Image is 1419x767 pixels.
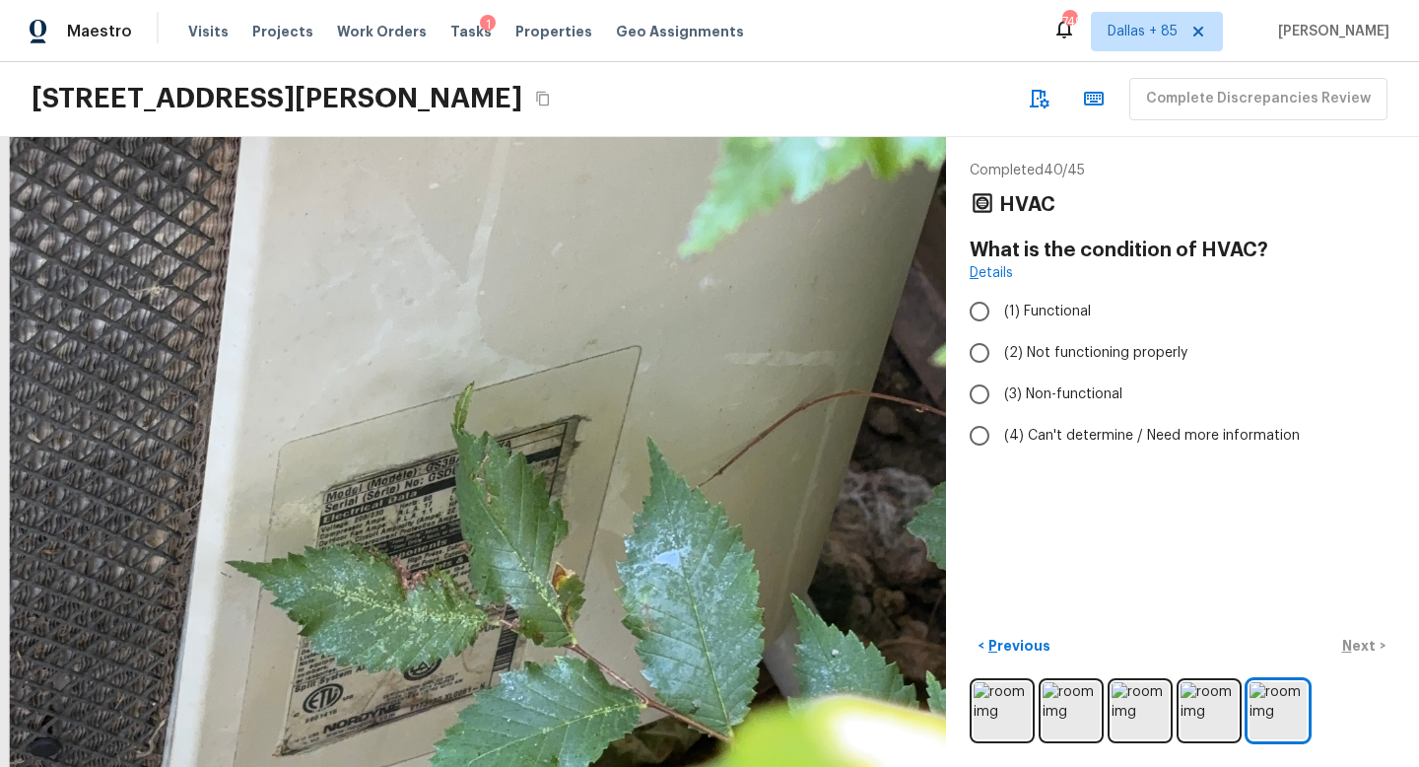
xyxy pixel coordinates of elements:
[1270,22,1389,41] span: [PERSON_NAME]
[1250,682,1307,739] img: room img
[984,636,1050,656] p: Previous
[67,22,132,41] span: Maestro
[450,25,492,38] span: Tasks
[970,630,1058,662] button: <Previous
[1004,426,1300,446] span: (4) Can't determine / Need more information
[974,682,1031,739] img: room img
[188,22,229,41] span: Visits
[1004,384,1122,404] span: (3) Non-functional
[252,22,313,41] span: Projects
[1062,12,1076,32] div: 749
[999,192,1055,218] h4: HVAC
[515,22,592,41] span: Properties
[616,22,744,41] span: Geo Assignments
[1004,343,1187,363] span: (2) Not functioning properly
[530,86,556,111] button: Copy Address
[970,263,1013,283] a: Details
[970,238,1395,263] h4: What is the condition of HVAC?
[970,161,1395,180] p: Completed 40 / 45
[1181,682,1238,739] img: room img
[480,15,496,35] div: 1
[1112,682,1169,739] img: room img
[1004,302,1091,321] span: (1) Functional
[337,22,427,41] span: Work Orders
[1108,22,1178,41] span: Dallas + 85
[32,81,522,116] h2: [STREET_ADDRESS][PERSON_NAME]
[1043,682,1100,739] img: room img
